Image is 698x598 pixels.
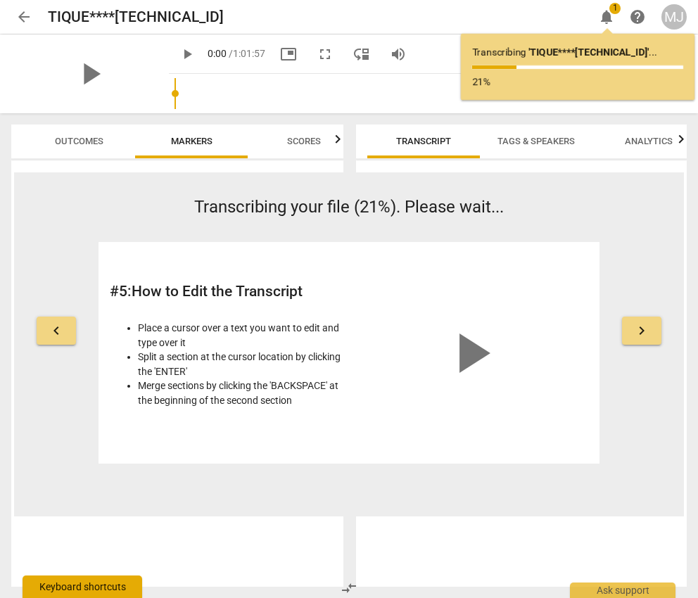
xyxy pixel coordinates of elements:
span: keyboard_arrow_right [633,322,650,339]
li: Split a section at the cursor location by clicking the 'ENTER' [138,350,344,378]
span: notifications [598,8,615,25]
span: Transcript [396,136,451,146]
span: / 1:01:57 [229,48,265,59]
span: 1 [609,3,621,14]
li: Merge sections by clicking the 'BACKSPACE' at the beginning of the second section [138,378,344,407]
span: compare_arrows [341,580,357,597]
span: play_arrow [437,319,505,387]
p: Transcribing ... [472,45,683,60]
span: Tags & Speakers [497,136,575,146]
div: Keyboard shortcuts [23,575,142,598]
h2: # 5 : How to Edit the Transcript [110,283,344,300]
span: play_arrow [72,56,108,92]
button: Notifications [594,4,619,30]
button: Play [174,42,200,67]
span: move_down [353,46,370,63]
p: 21% [472,75,683,89]
span: Markers [171,136,212,146]
span: arrow_back [15,8,32,25]
span: help [629,8,646,25]
span: fullscreen [317,46,334,63]
button: Fullscreen [312,42,338,67]
span: Analytics [625,136,673,146]
h2: TIQUE****[TECHNICAL_ID] [48,8,224,26]
span: volume_up [390,46,407,63]
button: View player as separate pane [349,42,374,67]
div: Ask support [570,583,675,598]
span: Scores [287,136,321,146]
b: ' TIQUE****[TECHNICAL_ID] ' [528,46,649,58]
span: Outcomes [55,136,103,146]
li: Place a cursor over a text you want to edit and type over it [138,321,344,350]
span: picture_in_picture [280,46,297,63]
button: Volume [386,42,411,67]
span: Transcribing your file (21%). Please wait... [194,197,504,217]
span: keyboard_arrow_left [48,322,65,339]
button: MJ [661,4,687,30]
span: play_arrow [179,46,196,63]
span: 0:00 [208,48,227,59]
button: Picture in picture [276,42,301,67]
a: Help [625,4,650,30]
